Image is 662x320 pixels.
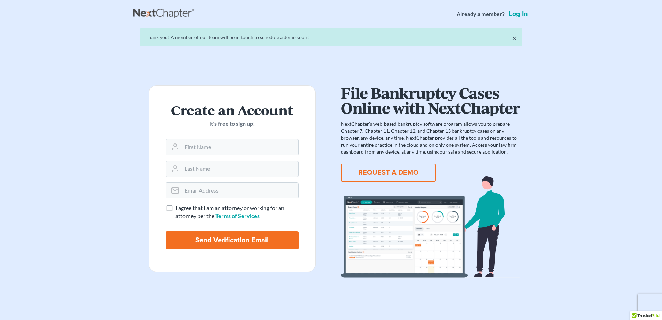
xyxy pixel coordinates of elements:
[166,231,299,249] input: Send Verification Email
[507,10,529,17] a: Log in
[341,120,520,155] p: NextChapter’s web-based bankruptcy software program allows you to prepare Chapter 7, Chapter 11, ...
[166,120,299,128] p: It’s free to sign up!
[341,164,436,182] button: REQUEST A DEMO
[512,34,517,42] a: ×
[457,10,505,18] strong: Already a member?
[182,183,298,198] input: Email Address
[166,102,299,117] h2: Create an Account
[341,176,520,278] img: dashboard-867a026336fddd4d87f0941869007d5e2a59e2bc3a7d80a2916e9f42c0117099.svg
[182,161,298,177] input: Last Name
[175,204,284,219] span: I agree that I am an attorney or working for an attorney per the
[146,34,517,41] div: Thank you! A member of our team will be in touch to schedule a demo soon!
[215,212,260,219] a: Terms of Services
[182,139,298,155] input: First Name
[341,85,520,115] h1: File Bankruptcy Cases Online with NextChapter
